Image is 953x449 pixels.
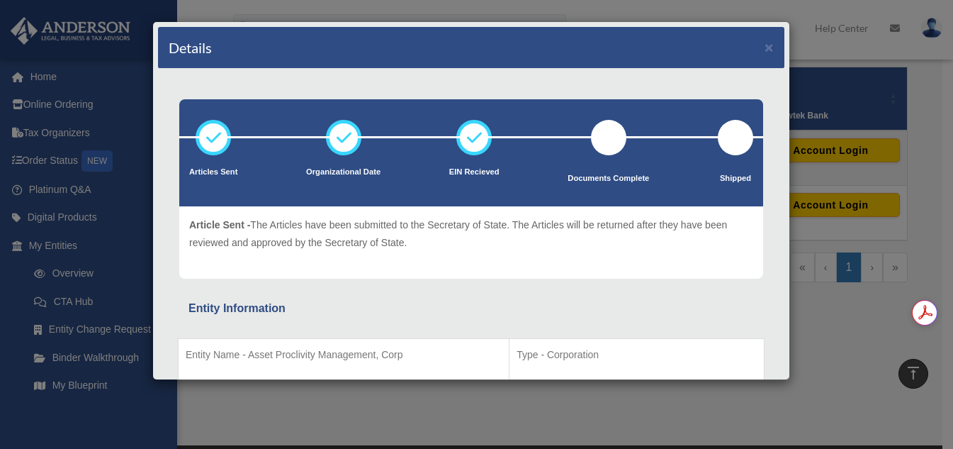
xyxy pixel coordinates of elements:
button: × [765,40,774,55]
p: Organizational Date [306,165,380,179]
p: Articles Sent [189,165,237,179]
p: EIN Recieved [449,165,500,179]
p: Documents Complete [568,172,649,186]
p: Type - Corporation [517,346,757,364]
p: The Articles have been submitted to the Secretary of State. The Articles will be returned after t... [189,216,753,251]
span: Article Sent - [189,219,250,231]
p: Entity Name - Asset Proclivity Management, Corp [186,346,502,364]
div: Entity Information [188,299,754,318]
h4: Details [169,38,212,57]
p: Shipped [718,172,753,186]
